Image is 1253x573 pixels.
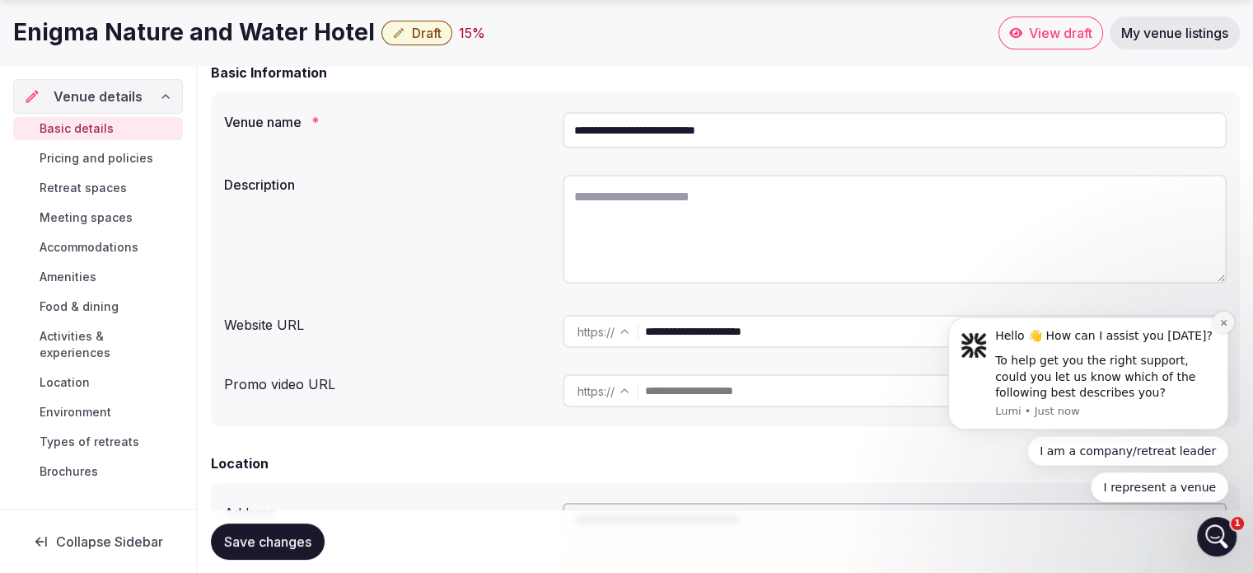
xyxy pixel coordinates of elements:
[13,325,183,364] a: Activities & experiences
[13,371,183,394] a: Location
[1029,25,1092,41] span: View draft
[211,63,327,82] h2: Basic Information
[998,16,1103,49] a: View draft
[40,298,119,315] span: Food & dining
[13,401,183,424] a: Environment
[211,524,325,560] button: Save changes
[224,308,549,335] div: Website URL
[40,269,96,285] span: Amenities
[40,239,138,256] span: Accommodations
[40,180,127,196] span: Retreat spaces
[224,368,549,394] div: Promo video URL
[40,120,114,137] span: Basic details
[459,23,485,43] div: 15 %
[40,209,133,226] span: Meeting spaces
[224,496,549,523] div: Address
[224,178,549,191] label: Description
[40,374,90,391] span: Location
[40,463,98,480] span: Brochures
[13,16,375,49] h1: Enigma Nature and Water Hotel
[13,430,183,453] a: Types of retreats
[211,453,269,473] h2: Location
[13,524,183,560] button: Collapse Sidebar
[13,206,183,229] a: Meeting spaces
[13,147,183,170] a: Pricing and policies
[40,434,139,450] span: Types of retreats
[923,229,1253,528] iframe: Intercom notifications message
[40,404,111,420] span: Environment
[54,87,143,106] span: Venue details
[56,533,163,550] span: Collapse Sidebar
[1110,16,1240,49] a: My venue listings
[40,150,153,167] span: Pricing and policies
[459,23,485,43] button: 15%
[381,21,452,45] button: Draft
[13,236,183,259] a: Accommodations
[13,117,183,140] a: Basic details
[1231,517,1244,530] span: 1
[40,328,176,361] span: Activities & experiences
[13,265,183,289] a: Amenities
[13,460,183,483] a: Brochures
[1121,25,1228,41] span: My venue listings
[224,115,549,129] label: Venue name
[13,295,183,318] a: Food & dining
[224,533,311,550] span: Save changes
[1197,517,1237,557] iframe: Intercom live chat
[412,25,442,41] span: Draft
[13,176,183,200] a: Retreat spaces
